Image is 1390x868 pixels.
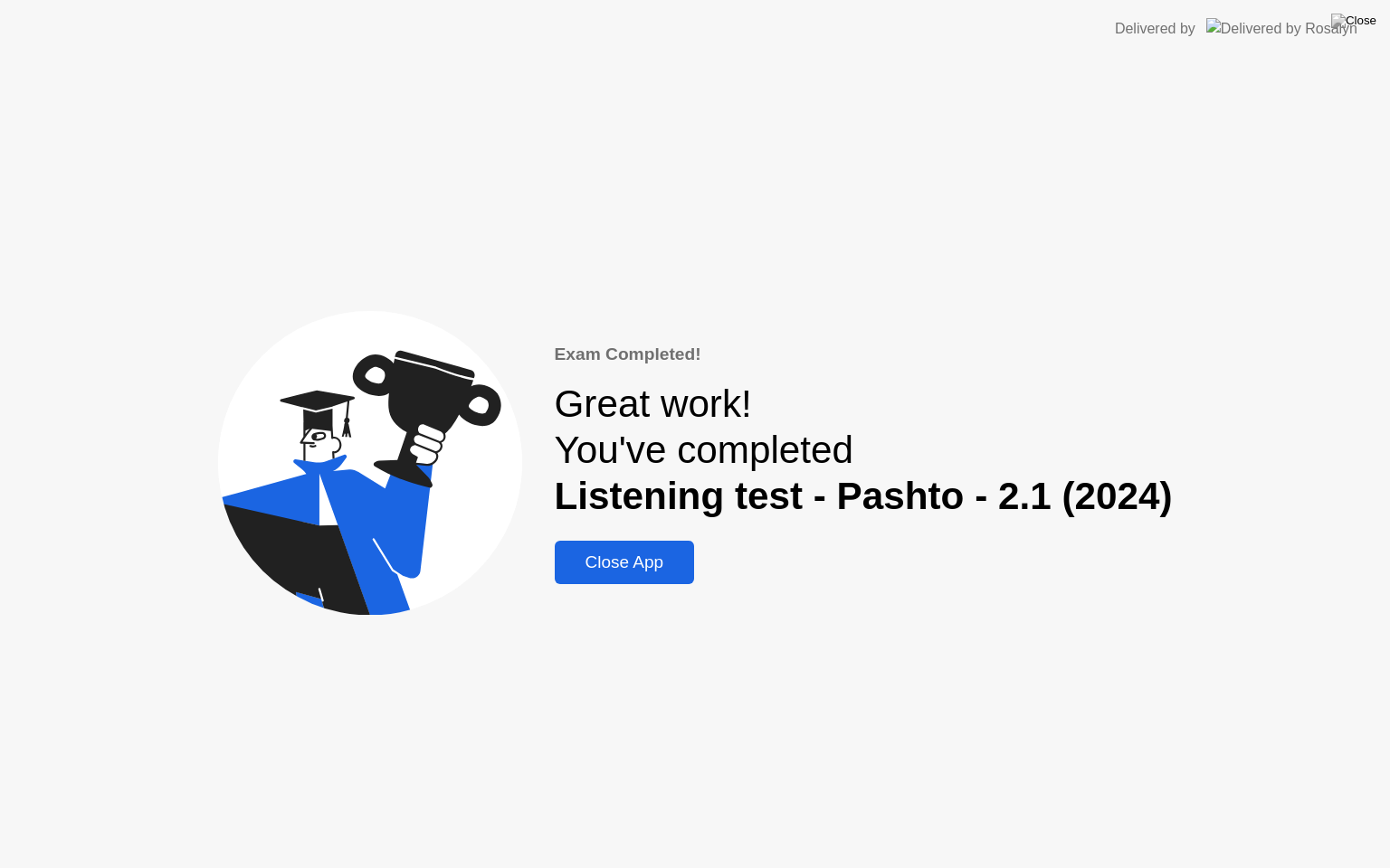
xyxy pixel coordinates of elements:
[555,475,1173,517] b: Listening test - Pashto - 2.1 (2024)
[555,382,1173,519] div: Great work! You've completed
[1206,18,1357,39] img: Delivered by Rosalyn
[1115,18,1195,40] div: Delivered by
[1331,14,1376,28] img: Close
[555,541,695,584] button: Close App
[560,552,690,572] div: Close App
[555,342,1173,368] div: Exam Completed!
